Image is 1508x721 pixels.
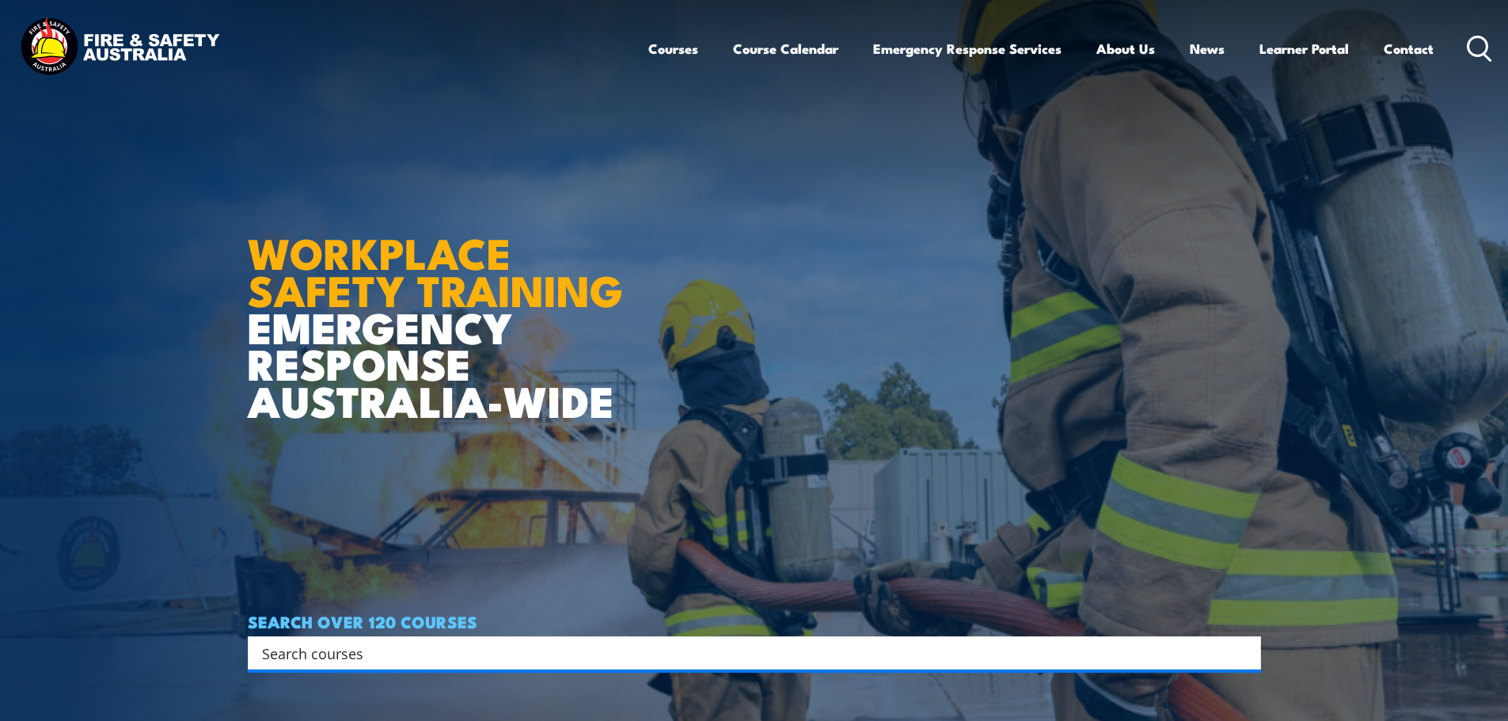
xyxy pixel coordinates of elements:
[1096,28,1155,70] a: About Us
[873,28,1062,70] a: Emergency Response Services
[248,613,1261,630] h4: SEARCH OVER 120 COURSES
[733,28,838,70] a: Course Calendar
[648,28,698,70] a: Courses
[1259,28,1349,70] a: Learner Portal
[1233,642,1255,664] button: Search magnifier button
[262,641,1226,665] input: Search input
[248,218,623,321] strong: WORKPLACE SAFETY TRAINING
[248,194,635,419] h1: EMERGENCY RESPONSE AUSTRALIA-WIDE
[1384,28,1434,70] a: Contact
[1190,28,1225,70] a: News
[265,642,1229,664] form: Search form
